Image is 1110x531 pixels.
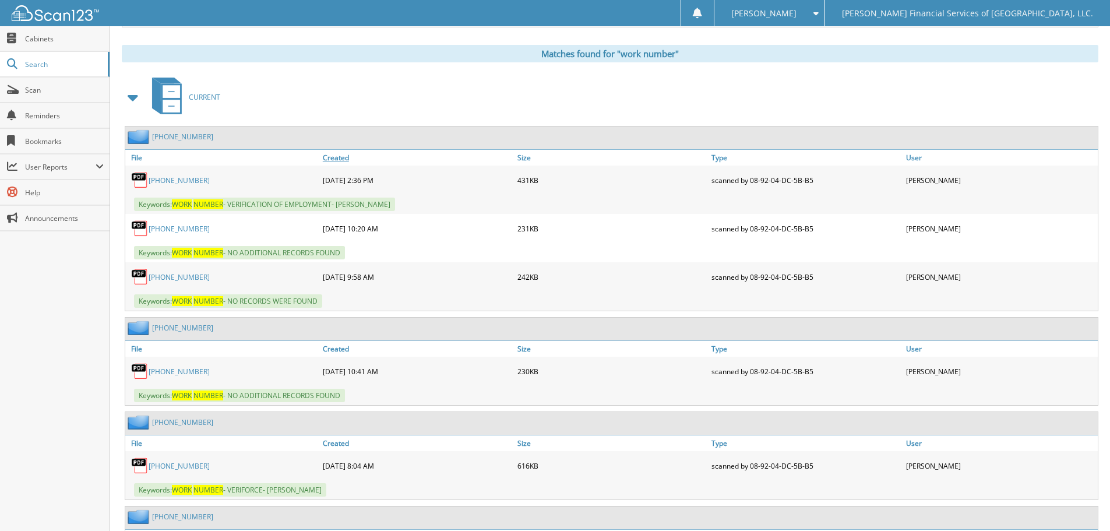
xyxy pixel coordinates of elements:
[320,168,515,192] div: [DATE] 2:36 PM
[193,199,223,209] span: NUMBER
[152,417,213,427] a: [PHONE_NUMBER]
[125,150,320,166] a: File
[709,265,903,289] div: scanned by 08-92-04-DC-5B-B5
[131,457,149,474] img: PDF.png
[320,435,515,451] a: Created
[25,188,104,198] span: Help
[131,363,149,380] img: PDF.png
[152,132,213,142] a: [PHONE_NUMBER]
[172,248,192,258] span: WORK
[515,360,709,383] div: 230KB
[145,74,220,120] a: CURRENT
[515,150,709,166] a: Size
[903,265,1098,289] div: [PERSON_NAME]
[189,92,220,102] span: CURRENT
[172,296,192,306] span: WORK
[25,136,104,146] span: Bookmarks
[709,454,903,477] div: scanned by 08-92-04-DC-5B-B5
[515,168,709,192] div: 431KB
[193,248,223,258] span: NUMBER
[149,272,210,282] a: [PHONE_NUMBER]
[25,162,96,172] span: User Reports
[134,198,395,211] span: Keywords: - VERIFICATION OF EMPLOYMENT- [PERSON_NAME]
[172,485,192,495] span: WORK
[134,389,345,402] span: Keywords: - NO ADDITIONAL RECORDS FOUND
[12,5,99,21] img: scan123-logo-white.svg
[1052,475,1110,531] iframe: Chat Widget
[149,224,210,234] a: [PHONE_NUMBER]
[320,265,515,289] div: [DATE] 9:58 AM
[172,199,192,209] span: WORK
[903,360,1098,383] div: [PERSON_NAME]
[152,323,213,333] a: [PHONE_NUMBER]
[709,360,903,383] div: scanned by 08-92-04-DC-5B-B5
[903,168,1098,192] div: [PERSON_NAME]
[320,360,515,383] div: [DATE] 10:41 AM
[193,296,223,306] span: NUMBER
[193,391,223,400] span: NUMBER
[149,461,210,471] a: [PHONE_NUMBER]
[125,341,320,357] a: File
[515,341,709,357] a: Size
[25,85,104,95] span: Scan
[25,59,102,69] span: Search
[731,10,797,17] span: [PERSON_NAME]
[131,171,149,189] img: PDF.png
[125,435,320,451] a: File
[152,512,213,522] a: [PHONE_NUMBER]
[128,129,152,144] img: folder2.png
[903,435,1098,451] a: User
[903,454,1098,477] div: [PERSON_NAME]
[320,150,515,166] a: Created
[903,341,1098,357] a: User
[515,265,709,289] div: 242KB
[172,391,192,400] span: WORK
[134,246,345,259] span: Keywords: - NO ADDITIONAL RECORDS FOUND
[128,415,152,430] img: folder2.png
[709,217,903,240] div: scanned by 08-92-04-DC-5B-B5
[709,341,903,357] a: Type
[122,45,1098,62] div: Matches found for "work number"
[149,367,210,377] a: [PHONE_NUMBER]
[515,454,709,477] div: 616KB
[320,217,515,240] div: [DATE] 10:20 AM
[903,150,1098,166] a: User
[515,435,709,451] a: Size
[25,34,104,44] span: Cabinets
[149,175,210,185] a: [PHONE_NUMBER]
[25,111,104,121] span: Reminders
[320,341,515,357] a: Created
[134,294,322,308] span: Keywords: - NO RECORDS WERE FOUND
[515,217,709,240] div: 231KB
[709,168,903,192] div: scanned by 08-92-04-DC-5B-B5
[128,509,152,524] img: folder2.png
[131,268,149,286] img: PDF.png
[709,435,903,451] a: Type
[320,454,515,477] div: [DATE] 8:04 AM
[128,321,152,335] img: folder2.png
[709,150,903,166] a: Type
[134,483,326,497] span: Keywords: - VERIFORCE- [PERSON_NAME]
[25,213,104,223] span: Announcements
[842,10,1093,17] span: [PERSON_NAME] Financial Services of [GEOGRAPHIC_DATA], LLC.
[903,217,1098,240] div: [PERSON_NAME]
[193,485,223,495] span: NUMBER
[131,220,149,237] img: PDF.png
